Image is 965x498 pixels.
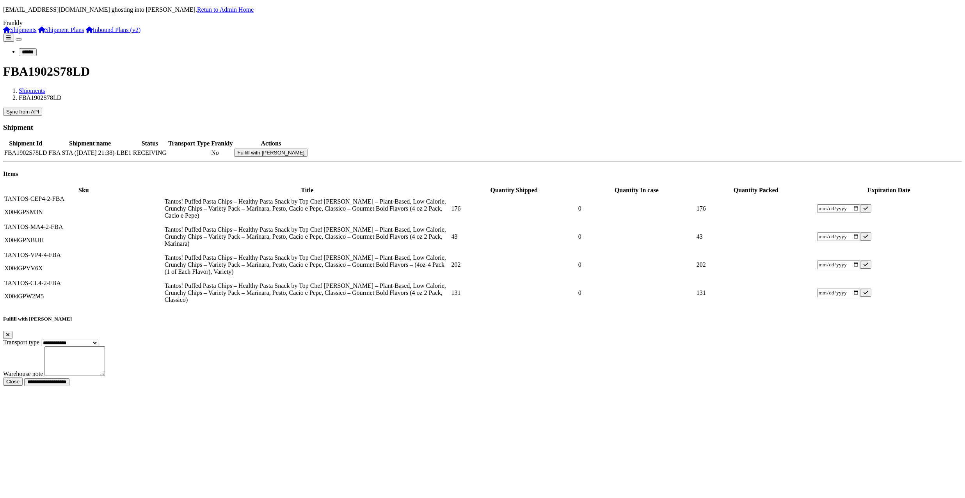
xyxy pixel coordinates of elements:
[696,251,816,278] td: 202
[164,186,450,194] th: Title
[578,251,695,278] td: 0
[4,279,163,307] td: TANTOS-CL4-2-FBA
[696,279,816,307] td: 131
[451,251,577,278] td: 202
[48,148,132,157] td: FBA STA ([DATE] 21:38)-LBE1
[168,140,210,147] th: Transport Type
[3,316,962,322] h5: Fulfill with [PERSON_NAME]
[696,223,816,250] td: 43
[4,186,163,194] th: Sku
[578,186,695,194] th: Quantity In case
[4,265,163,272] p: X004GPVV6X
[578,223,695,250] td: 0
[3,19,962,27] div: Frankly
[817,186,961,194] th: Expiration Date
[3,27,37,33] a: Shipments
[133,140,167,147] th: Status
[578,195,695,222] td: 0
[164,251,450,278] td: Tantos! Puffed Pasta Chips – Healthy Pasta Snack by Top Chef [PERSON_NAME] – Plant-Based, Low Cal...
[696,186,816,194] th: Quantity Packed
[164,195,450,222] td: Tantos! Puffed Pasta Chips – Healthy Pasta Snack by Top Chef [PERSON_NAME] – Plant-Based, Low Cal...
[4,209,163,216] p: X004GPSM3N
[4,195,163,222] td: TANTOS-CEP4-2-FBA
[38,27,84,33] a: Shipment Plans
[3,6,962,13] p: [EMAIL_ADDRESS][DOMAIN_NAME] ghosting into [PERSON_NAME].
[451,186,577,194] th: Quantity Shipped
[3,339,39,346] label: Transport type
[19,87,45,94] a: Shipments
[4,223,163,250] td: TANTOS-MA4-2-FBA
[451,195,577,222] td: 176
[197,6,254,13] a: Retun to Admin Home
[211,148,233,157] td: No
[19,94,962,101] li: FBA1902S78LD
[3,64,962,79] h1: FBA1902S78LD
[211,140,233,147] th: Frankly
[3,377,23,386] button: Close
[133,148,167,157] td: RECEIVING
[578,279,695,307] td: 0
[4,148,47,157] td: FBA1902S78LD
[234,149,307,157] button: Fulfill with [PERSON_NAME]
[3,108,42,116] button: Sync from API
[4,237,163,244] p: X004GPNBUH
[164,223,450,250] td: Tantos! Puffed Pasta Chips – Healthy Pasta Snack by Top Chef [PERSON_NAME] – Plant-Based, Low Cal...
[234,140,308,147] th: Actions
[4,251,163,278] td: TANTOS-VP4-4-FBA
[451,279,577,307] td: 131
[3,370,43,377] label: Warehouse note
[4,140,47,147] th: Shipment Id
[696,195,816,222] td: 176
[3,170,962,177] h4: Items
[3,331,12,339] button: Close
[16,38,22,41] button: Toggle navigation
[4,293,163,300] p: X004GPW2M5
[48,140,132,147] th: Shipment name
[3,123,962,132] h3: Shipment
[451,223,577,250] td: 43
[164,279,450,307] td: Tantos! Puffed Pasta Chips – Healthy Pasta Snack by Top Chef [PERSON_NAME] – Plant-Based, Low Cal...
[86,27,141,33] a: Inbound Plans (v2)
